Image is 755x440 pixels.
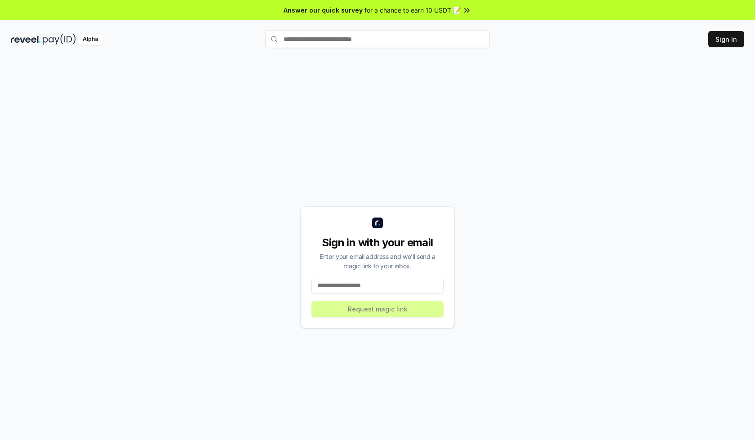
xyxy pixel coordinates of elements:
[708,31,744,47] button: Sign In
[364,5,461,15] span: for a chance to earn 10 USDT 📝
[311,236,444,250] div: Sign in with your email
[78,34,103,45] div: Alpha
[284,5,363,15] span: Answer our quick survey
[11,34,41,45] img: reveel_dark
[372,218,383,228] img: logo_small
[43,34,76,45] img: pay_id
[311,252,444,271] div: Enter your email address and we’ll send a magic link to your inbox.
